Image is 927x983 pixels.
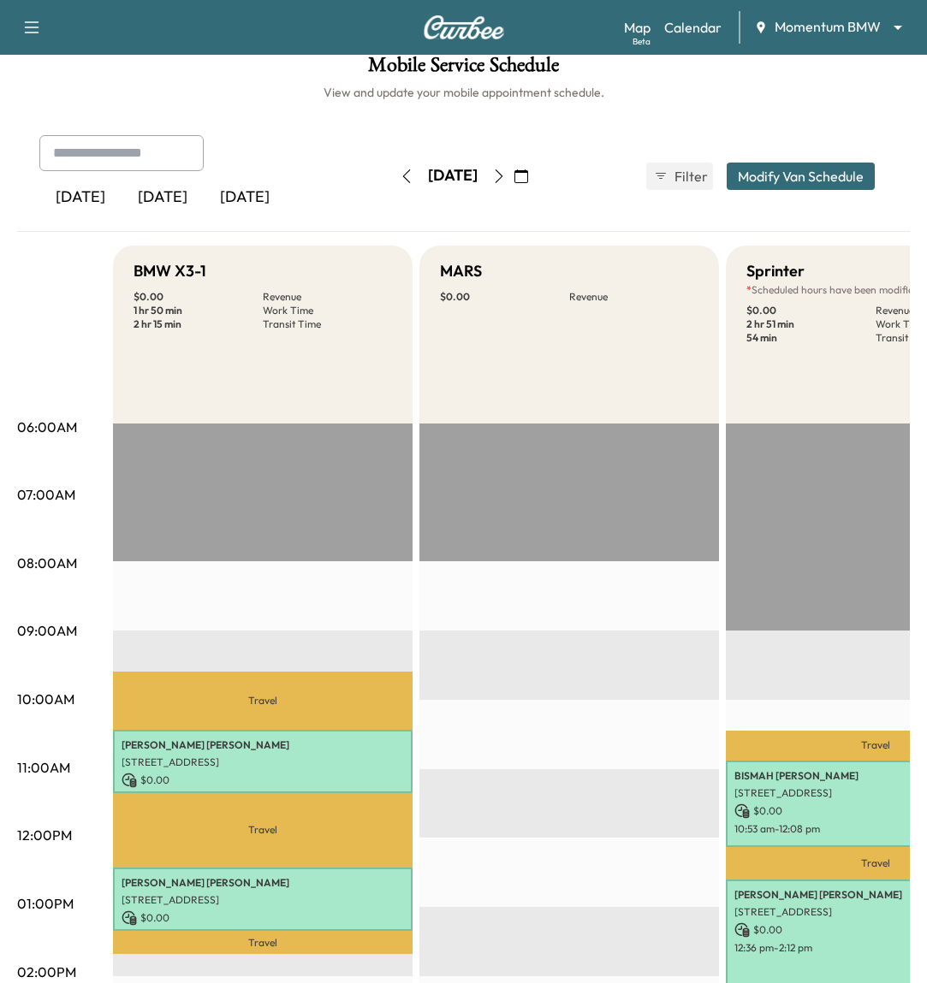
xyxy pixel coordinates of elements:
p: [STREET_ADDRESS] [122,893,404,907]
a: MapBeta [624,17,651,38]
button: Modify Van Schedule [727,163,875,190]
p: 11:00AM [17,757,70,778]
p: [PERSON_NAME] [PERSON_NAME] [122,738,404,752]
button: Filter [646,163,713,190]
p: $ 0.00 [440,290,569,304]
p: [STREET_ADDRESS] [122,755,404,769]
p: 1 hr 50 min [134,304,263,317]
p: $ 0.00 [122,910,404,926]
div: Beta [633,35,651,48]
p: 12:00PM [17,825,72,845]
h6: View and update your mobile appointment schedule. [17,84,910,101]
div: [DATE] [122,178,204,217]
div: [DATE] [204,178,286,217]
p: 06:00AM [17,417,77,437]
p: 01:00PM [17,893,74,914]
div: [DATE] [428,165,478,187]
h1: Mobile Service Schedule [17,55,910,84]
p: 09:00AM [17,620,77,641]
p: $ 0.00 [746,304,876,317]
p: Travel [113,931,413,954]
h5: BMW X3-1 [134,259,206,283]
h5: MARS [440,259,482,283]
img: Curbee Logo [423,15,505,39]
p: Travel [113,672,413,729]
p: 12:26 pm - 1:21 pm [122,929,404,943]
a: Calendar [664,17,722,38]
p: $ 0.00 [122,773,404,788]
h5: Sprinter [746,259,805,283]
p: Revenue [569,290,698,304]
p: 2 hr 51 min [746,317,876,331]
p: $ 0.00 [134,290,263,304]
span: Filter [674,166,705,187]
span: Momentum BMW [775,17,881,37]
p: 2 hr 15 min [134,317,263,331]
p: 02:00PM [17,962,76,982]
div: [DATE] [39,178,122,217]
p: 54 min [746,331,876,345]
p: [PERSON_NAME] [PERSON_NAME] [122,876,404,890]
p: 10:26 am - 11:21 am [122,791,404,805]
p: Revenue [263,290,392,304]
p: Work Time [263,304,392,317]
p: 08:00AM [17,553,77,573]
p: Travel [113,793,413,868]
p: Transit Time [263,317,392,331]
p: 10:00AM [17,689,74,709]
p: 07:00AM [17,484,75,505]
